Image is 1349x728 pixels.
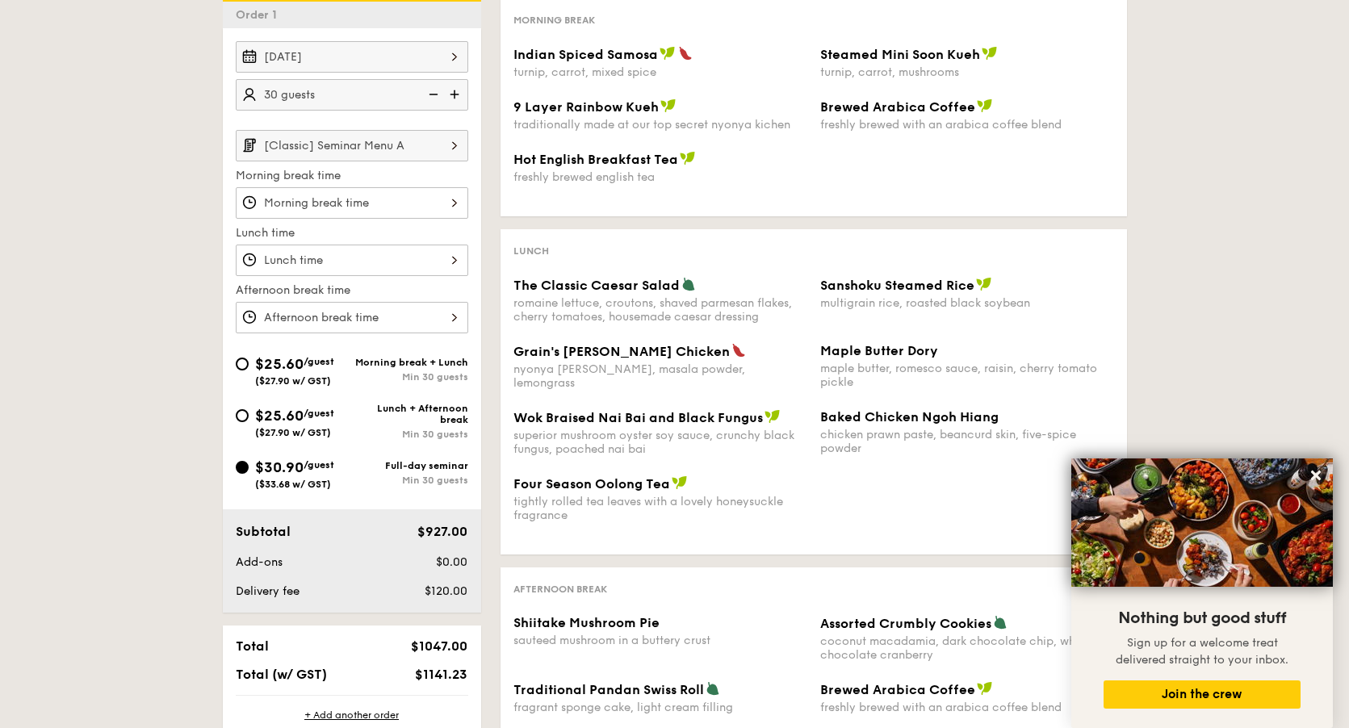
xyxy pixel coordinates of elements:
[820,99,975,115] span: Brewed Arabica Coffee
[513,615,660,630] span: Shiitake Mushroom Pie
[820,362,1114,389] div: maple butter, romesco sauce, raisin, cherry tomato pickle
[513,701,807,714] div: fragrant sponge cake, light cream filling
[352,357,468,368] div: Morning break + Lunch
[444,79,468,110] img: icon-add.58712e84.svg
[660,46,676,61] img: icon-vegan.f8ff3823.svg
[352,475,468,486] div: Min 30 guests
[513,170,807,184] div: freshly brewed english tea
[513,429,807,456] div: superior mushroom oyster soy sauce, crunchy black fungus, poached nai bai
[236,79,468,111] input: Number of guests
[977,681,993,696] img: icon-vegan.f8ff3823.svg
[820,118,1114,132] div: freshly brewed with an arabica coffee blend
[236,638,269,654] span: Total
[352,403,468,425] div: Lunch + Afternoon break
[513,152,678,167] span: Hot English Breakfast Tea
[731,343,746,358] img: icon-spicy.37a8142b.svg
[993,615,1008,630] img: icon-vegetarian.fe4039eb.svg
[820,278,974,293] span: Sanshoku Steamed Rice
[513,278,680,293] span: The Classic Caesar Salad
[820,701,1114,714] div: freshly brewed with an arabica coffee blend
[680,151,696,165] img: icon-vegan.f8ff3823.svg
[513,118,807,132] div: traditionally made at our top secret nyonya kichen
[236,187,468,219] input: Morning break time
[982,46,998,61] img: icon-vegan.f8ff3823.svg
[513,15,595,26] span: Morning break
[236,302,468,333] input: Afternoon break time
[513,296,807,324] div: romaine lettuce, croutons, shaved parmesan flakes, cherry tomatoes, housemade caesar dressing
[765,409,781,424] img: icon-vegan.f8ff3823.svg
[820,682,975,697] span: Brewed Arabica Coffee
[352,371,468,383] div: Min 30 guests
[976,277,992,291] img: icon-vegan.f8ff3823.svg
[681,277,696,291] img: icon-vegetarian.fe4039eb.svg
[513,47,658,62] span: Indian Spiced Samosa
[441,130,468,161] img: icon-chevron-right.3c0dfbd6.svg
[352,460,468,471] div: Full-day seminar
[236,709,468,722] div: + Add another order
[236,524,291,539] span: Subtotal
[420,79,444,110] img: icon-reduce.1d2dbef1.svg
[236,225,468,241] label: Lunch time
[820,65,1114,79] div: turnip, carrot, mushrooms
[236,461,249,474] input: $30.90/guest($33.68 w/ GST)Full-day seminarMin 30 guests
[820,343,938,358] span: Maple Butter Dory
[304,459,334,471] span: /guest
[236,667,327,682] span: Total (w/ GST)
[1071,458,1333,587] img: DSC07876-Edit02-Large.jpeg
[678,46,693,61] img: icon-spicy.37a8142b.svg
[706,681,720,696] img: icon-vegetarian.fe4039eb.svg
[1118,609,1286,628] span: Nothing but good stuff
[255,458,304,476] span: $30.90
[415,667,467,682] span: $1141.23
[513,99,659,115] span: 9 Layer Rainbow Kueh
[820,616,991,631] span: Assorted Crumbly Cookies
[425,584,467,598] span: $120.00
[236,8,283,22] span: Order 1
[977,98,993,113] img: icon-vegan.f8ff3823.svg
[304,408,334,419] span: /guest
[513,634,807,647] div: sauteed mushroom in a buttery crust
[255,355,304,373] span: $25.60
[352,429,468,440] div: Min 30 guests
[513,65,807,79] div: turnip, carrot, mixed spice
[236,41,468,73] input: Event date
[236,168,468,184] label: Morning break time
[820,409,999,425] span: Baked Chicken Ngoh Hiang
[236,584,300,598] span: Delivery fee
[255,427,331,438] span: ($27.90 w/ GST)
[513,476,670,492] span: Four Season Oolong Tea
[820,296,1114,310] div: multigrain rice, roasted black soybean
[417,524,467,539] span: $927.00
[255,407,304,425] span: $25.60
[672,475,688,490] img: icon-vegan.f8ff3823.svg
[304,356,334,367] span: /guest
[255,479,331,490] span: ($33.68 w/ GST)
[255,375,331,387] span: ($27.90 w/ GST)
[513,362,807,390] div: nyonya [PERSON_NAME], masala powder, lemongrass
[436,555,467,569] span: $0.00
[513,495,807,522] div: tightly rolled tea leaves with a lovely honeysuckle fragrance
[236,409,249,422] input: $25.60/guest($27.90 w/ GST)Lunch + Afternoon breakMin 30 guests
[820,47,980,62] span: Steamed Mini Soon Kueh
[1104,680,1301,709] button: Join the crew
[513,245,549,257] span: Lunch
[1116,636,1288,667] span: Sign up for a welcome treat delivered straight to your inbox.
[236,555,283,569] span: Add-ons
[513,344,730,359] span: Grain's [PERSON_NAME] Chicken
[820,428,1114,455] div: chicken prawn paste, beancurd skin, five-spice powder
[820,634,1114,662] div: coconut macadamia, dark chocolate chip, white chocolate cranberry
[513,682,704,697] span: Traditional Pandan Swiss Roll
[236,358,249,370] input: $25.60/guest($27.90 w/ GST)Morning break + LunchMin 30 guests
[1303,462,1329,488] button: Close
[411,638,467,654] span: $1047.00
[236,282,468,299] label: Afternoon break time
[513,584,607,595] span: Afternoon break
[660,98,677,113] img: icon-vegan.f8ff3823.svg
[513,410,763,425] span: Wok Braised Nai Bai and Black Fungus
[236,245,468,276] input: Lunch time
